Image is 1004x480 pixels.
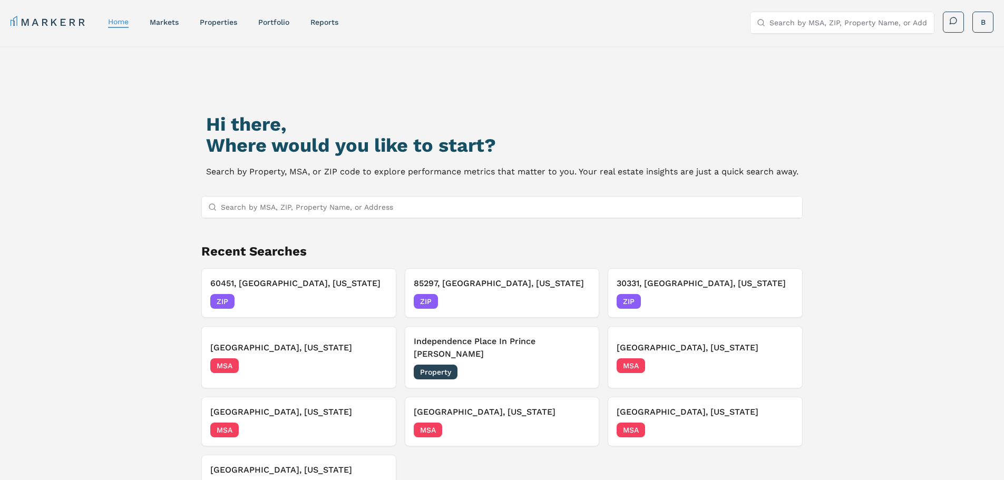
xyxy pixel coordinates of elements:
span: B [981,17,986,27]
span: [DATE] [567,367,590,377]
span: [DATE] [567,425,590,435]
a: Portfolio [258,18,289,26]
span: MSA [617,358,645,373]
span: ZIP [414,294,438,309]
button: Remove Reno, Nevada[GEOGRAPHIC_DATA], [US_STATE]MSA[DATE] [201,397,396,446]
span: MSA [617,423,645,437]
h1: Hi there, [206,114,798,135]
h3: [GEOGRAPHIC_DATA], [US_STATE] [617,406,794,418]
h3: [GEOGRAPHIC_DATA], [US_STATE] [210,406,387,418]
a: MARKERR [11,15,87,30]
h3: [GEOGRAPHIC_DATA], [US_STATE] [210,464,387,476]
span: ZIP [617,294,641,309]
a: markets [150,18,179,26]
button: Remove Independence Place In Prince GeorgeIndependence Place In Prince [PERSON_NAME]Property[DATE] [405,326,600,388]
p: Search by Property, MSA, or ZIP code to explore performance metrics that matter to you. Your real... [206,164,798,179]
button: B [972,12,993,33]
h3: [GEOGRAPHIC_DATA], [US_STATE] [617,341,794,354]
a: home [108,17,129,26]
button: Remove San Diego, California[GEOGRAPHIC_DATA], [US_STATE]MSA[DATE] [405,397,600,446]
span: MSA [210,423,239,437]
h3: Independence Place In Prince [PERSON_NAME] [414,335,591,360]
span: [DATE] [364,296,387,307]
span: [DATE] [770,360,794,371]
span: [DATE] [364,425,387,435]
span: [DATE] [364,360,387,371]
button: Remove 85297, Gilbert, Arizona85297, [GEOGRAPHIC_DATA], [US_STATE]ZIP[DATE] [405,268,600,318]
input: Search by MSA, ZIP, Property Name, or Address [769,12,928,33]
button: Remove 30331, Atlanta, Georgia30331, [GEOGRAPHIC_DATA], [US_STATE]ZIP[DATE] [608,268,803,318]
span: ZIP [210,294,235,309]
h2: Where would you like to start? [206,135,798,156]
button: Remove 60451, New Lenox, Illinois60451, [GEOGRAPHIC_DATA], [US_STATE]ZIP[DATE] [201,268,396,318]
span: MSA [414,423,442,437]
a: properties [200,18,237,26]
input: Search by MSA, ZIP, Property Name, or Address [221,197,796,218]
span: Property [414,365,457,379]
h3: 30331, [GEOGRAPHIC_DATA], [US_STATE] [617,277,794,290]
h2: Recent Searches [201,243,803,260]
span: [DATE] [770,425,794,435]
button: Remove Panama City Beach, Florida[GEOGRAPHIC_DATA], [US_STATE]MSA[DATE] [608,397,803,446]
h3: [GEOGRAPHIC_DATA], [US_STATE] [210,341,387,354]
span: MSA [210,358,239,373]
span: [DATE] [770,296,794,307]
h3: 60451, [GEOGRAPHIC_DATA], [US_STATE] [210,277,387,290]
a: reports [310,18,338,26]
button: Remove Destin, Florida[GEOGRAPHIC_DATA], [US_STATE]MSA[DATE] [608,326,803,388]
h3: [GEOGRAPHIC_DATA], [US_STATE] [414,406,591,418]
button: Remove Asheville, North Carolina[GEOGRAPHIC_DATA], [US_STATE]MSA[DATE] [201,326,396,388]
span: [DATE] [567,296,590,307]
h3: 85297, [GEOGRAPHIC_DATA], [US_STATE] [414,277,591,290]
